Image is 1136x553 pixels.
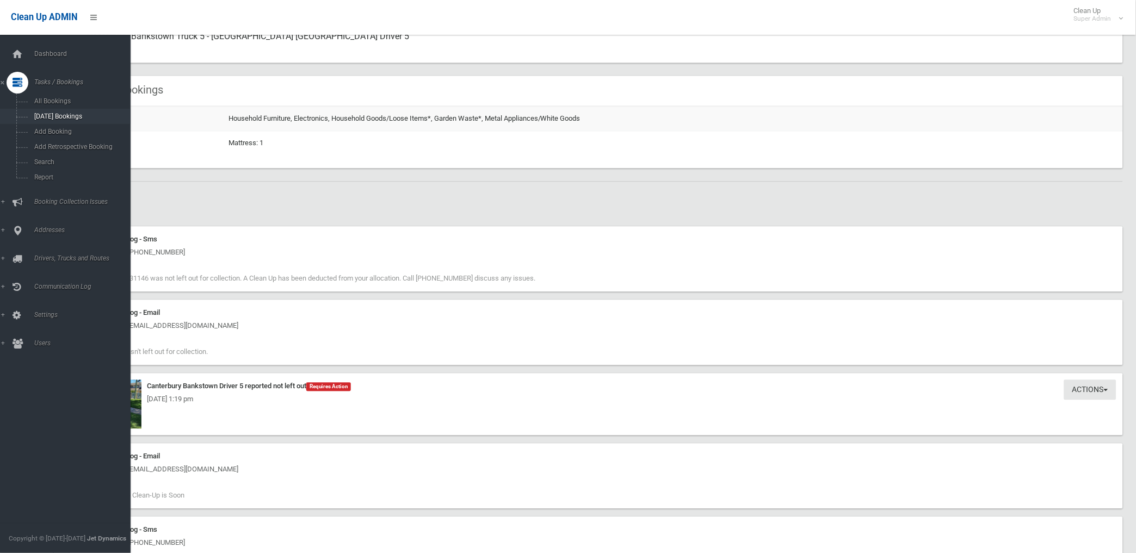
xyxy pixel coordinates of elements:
span: [DATE] Bookings [31,113,131,120]
div: Canterbury Bankstown Driver 5 reported not left out [76,380,1116,393]
span: Your Clean-Up #431146 was not left out for collection. A Clean Up has been deducted from your all... [76,274,535,282]
div: Canterbury Bankstown Truck 5 - [GEOGRAPHIC_DATA] [GEOGRAPHIC_DATA] Driver 5 [87,23,1114,63]
span: Drivers, Trucks and Routes [31,254,140,262]
div: [DATE] 1:19 pm [76,393,1116,406]
small: Assigned To [87,43,1114,56]
span: Tasks / Bookings [31,78,140,86]
span: Clean Up ADMIN [11,12,77,22]
small: Super Admin [1074,15,1112,23]
div: Communication Log - Email [76,450,1116,463]
span: Addresses [31,226,140,234]
span: Communication Log [31,283,140,290]
button: Actions [1064,380,1116,400]
span: Report [31,173,131,181]
td: Household Furniture, Electronics, Household Goods/Loose Items*, Garden Waste*, Metal Appliances/W... [224,106,1123,131]
div: [DATE] 9:01 am - [PHONE_NUMBER] [76,536,1116,549]
div: [DATE] 1:19 pm - [EMAIL_ADDRESS][DOMAIN_NAME] [76,319,1116,332]
span: Search [31,158,131,166]
div: Communication Log - Sms [76,523,1116,536]
div: Communication Log - Email [76,306,1116,319]
span: Clean Up [1069,7,1122,23]
span: Requires Action [306,382,351,391]
td: Mattress: 1 [224,131,1123,155]
span: Add Booking [31,128,131,135]
span: Booking Collection Issues [31,198,140,206]
span: Dashboard [31,50,140,58]
div: [DATE] 9:01 am - [EMAIL_ADDRESS][DOMAIN_NAME] [76,463,1116,476]
span: Settings [31,311,140,319]
h2: History [48,195,1123,209]
span: Users [31,339,140,347]
span: Copyright © [DATE]-[DATE] [9,535,85,542]
div: Communication Log - Sms [76,233,1116,246]
span: Your Clean-Up wasn't left out for collection. [76,347,208,356]
strong: Jet Dynamics [87,535,126,542]
span: Add Retrospective Booking [31,143,131,151]
span: All Bookings [31,97,131,105]
div: [DATE] 1:19 pm - [PHONE_NUMBER] [76,246,1116,259]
